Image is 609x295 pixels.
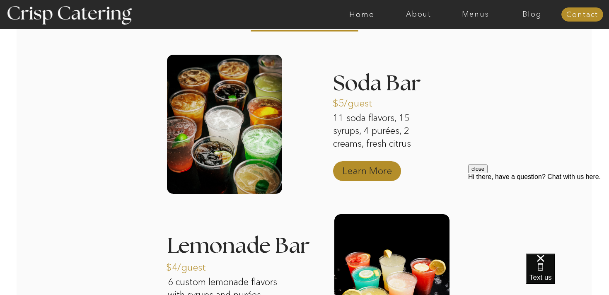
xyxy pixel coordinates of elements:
h3: Soda Bar [333,73,448,96]
a: About [390,10,447,19]
h3: Lemonade Bar [167,235,312,257]
a: Contact [561,11,603,19]
p: $4/guest [166,253,221,277]
p: 11 soda flavors, 15 syrups, 4 purées, 2 creams, fresh citrus [333,112,436,152]
iframe: podium webchat widget prompt [468,164,609,264]
a: Menus [447,10,504,19]
a: Learn More [340,157,395,181]
a: Blog [504,10,561,19]
iframe: podium webchat widget bubble [526,254,609,295]
p: $5/guest [333,89,388,113]
a: Home [333,10,390,19]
